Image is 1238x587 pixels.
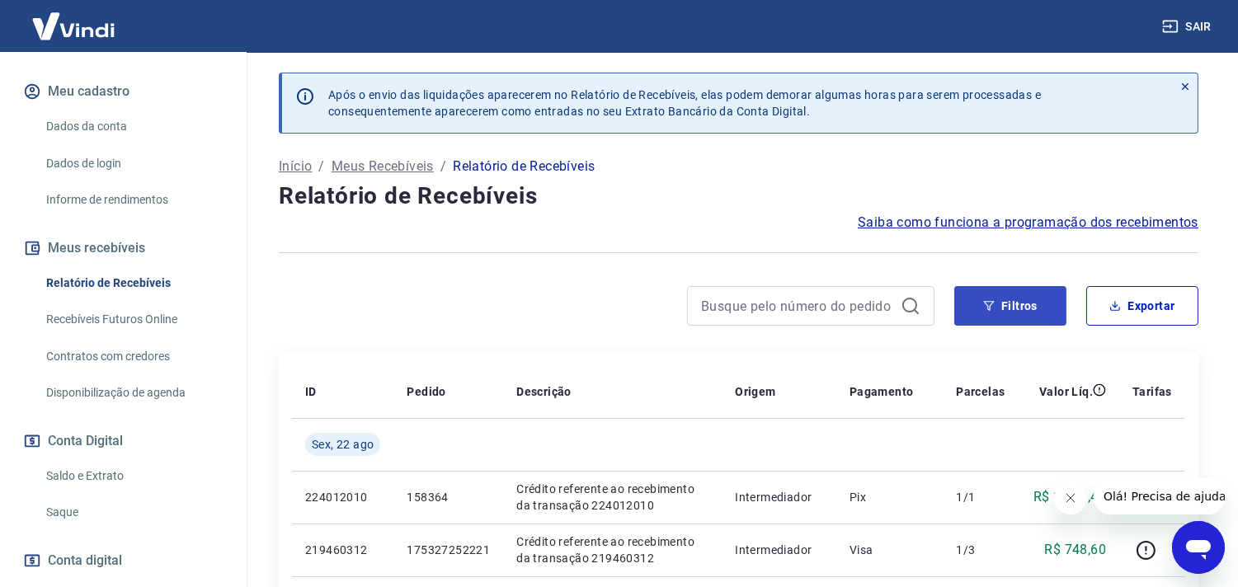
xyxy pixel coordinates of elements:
[20,230,227,266] button: Meus recebíveis
[407,383,445,400] p: Pedido
[20,1,127,51] img: Vindi
[735,383,775,400] p: Origem
[48,549,122,572] span: Conta digital
[453,157,595,176] p: Relatório de Recebíveis
[1033,487,1106,507] p: R$ 1.883,43
[701,293,894,318] input: Busque pelo número do pedido
[954,286,1066,326] button: Filtros
[318,157,324,176] p: /
[735,542,823,558] p: Intermediador
[1132,383,1172,400] p: Tarifas
[279,157,312,176] a: Início
[305,489,380,505] p: 224012010
[516,481,708,514] p: Crédito referente ao recebimento da transação 224012010
[850,489,930,505] p: Pix
[407,489,490,505] p: 158364
[516,533,708,566] p: Crédito referente ao recebimento da transação 219460312
[20,542,227,579] a: Conta digital
[440,157,446,176] p: /
[20,423,227,459] button: Conta Digital
[956,383,1005,400] p: Parcelas
[1054,481,1087,514] iframe: Fechar mensagem
[10,12,139,25] span: Olá! Precisa de ajuda?
[305,383,317,400] p: ID
[332,157,434,176] a: Meus Recebíveis
[40,183,227,217] a: Informe de rendimentos
[1045,540,1107,560] p: R$ 748,60
[305,542,380,558] p: 219460312
[735,489,823,505] p: Intermediador
[279,180,1198,213] h4: Relatório de Recebíveis
[40,376,227,410] a: Disponibilização de agenda
[956,489,1005,505] p: 1/1
[40,495,227,529] a: Saque
[40,266,227,300] a: Relatório de Recebíveis
[956,542,1005,558] p: 1/3
[40,110,227,143] a: Dados da conta
[1172,521,1225,574] iframe: Botão para abrir a janela de mensagens
[328,87,1041,120] p: Após o envio das liquidações aparecerem no Relatório de Recebíveis, elas podem demorar algumas ho...
[40,459,227,493] a: Saldo e Extrato
[516,383,572,400] p: Descrição
[858,213,1198,232] a: Saiba como funciona a programação dos recebimentos
[40,340,227,373] a: Contratos com credores
[40,147,227,181] a: Dados de login
[1094,478,1225,514] iframe: Mensagem da empresa
[407,542,490,558] p: 175327252221
[40,303,227,336] a: Recebíveis Futuros Online
[1159,12,1218,42] button: Sair
[850,542,930,558] p: Visa
[850,383,914,400] p: Pagamento
[1086,286,1198,326] button: Exportar
[1039,383,1093,400] p: Valor Líq.
[20,73,227,110] button: Meu cadastro
[312,436,374,453] span: Sex, 22 ago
